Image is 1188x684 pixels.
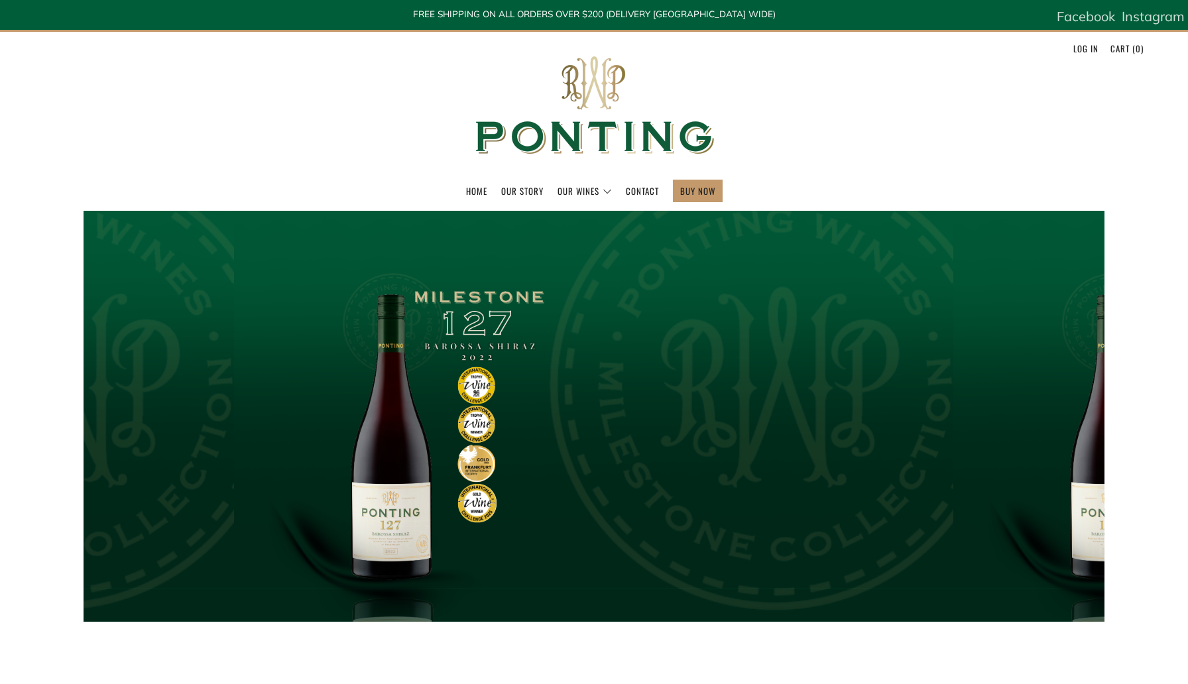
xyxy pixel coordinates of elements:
[466,180,487,201] a: Home
[626,180,659,201] a: Contact
[501,180,544,201] a: Our Story
[558,180,612,201] a: Our Wines
[1057,3,1115,30] a: Facebook
[461,32,727,180] img: Ponting Wines
[1073,38,1099,59] a: Log in
[1057,8,1115,25] span: Facebook
[1122,8,1185,25] span: Instagram
[680,180,715,201] a: BUY NOW
[1136,42,1141,55] span: 0
[1122,3,1185,30] a: Instagram
[1110,38,1144,59] a: Cart (0)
